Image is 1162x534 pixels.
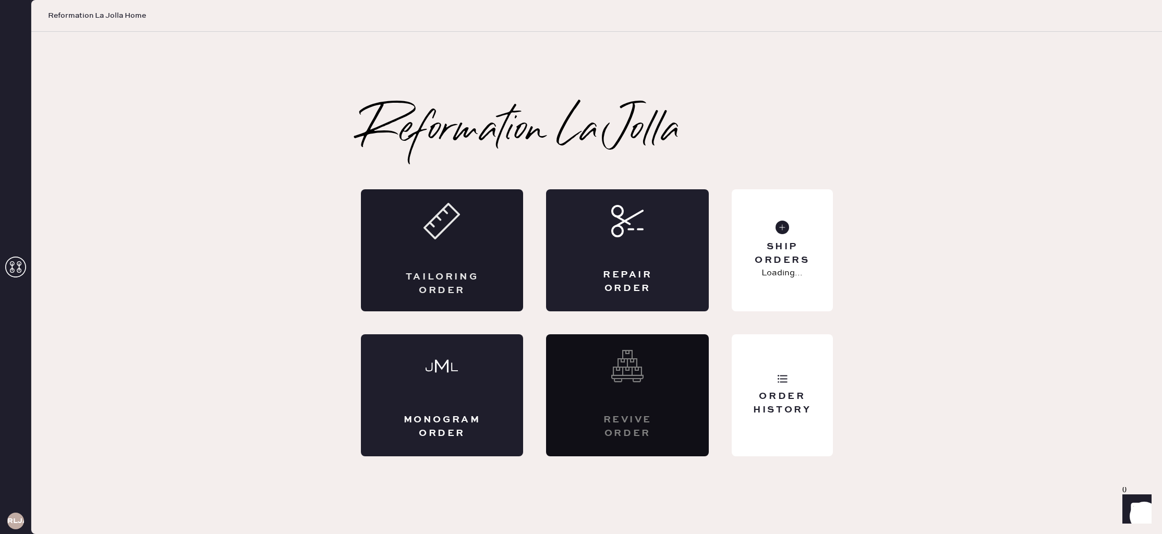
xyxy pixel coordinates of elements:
[546,334,709,456] div: Interested? Contact us at care@hemster.co
[7,517,24,525] h3: RLJA
[361,110,680,152] h2: Reformation La Jolla
[740,390,824,416] div: Order History
[1112,487,1157,532] iframe: Front Chat
[761,267,803,280] p: Loading...
[740,240,824,266] div: Ship Orders
[588,269,667,295] div: Repair Order
[588,414,667,440] div: Revive order
[48,10,146,21] span: Reformation La Jolla Home
[403,414,482,440] div: Monogram Order
[403,271,482,297] div: Tailoring Order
